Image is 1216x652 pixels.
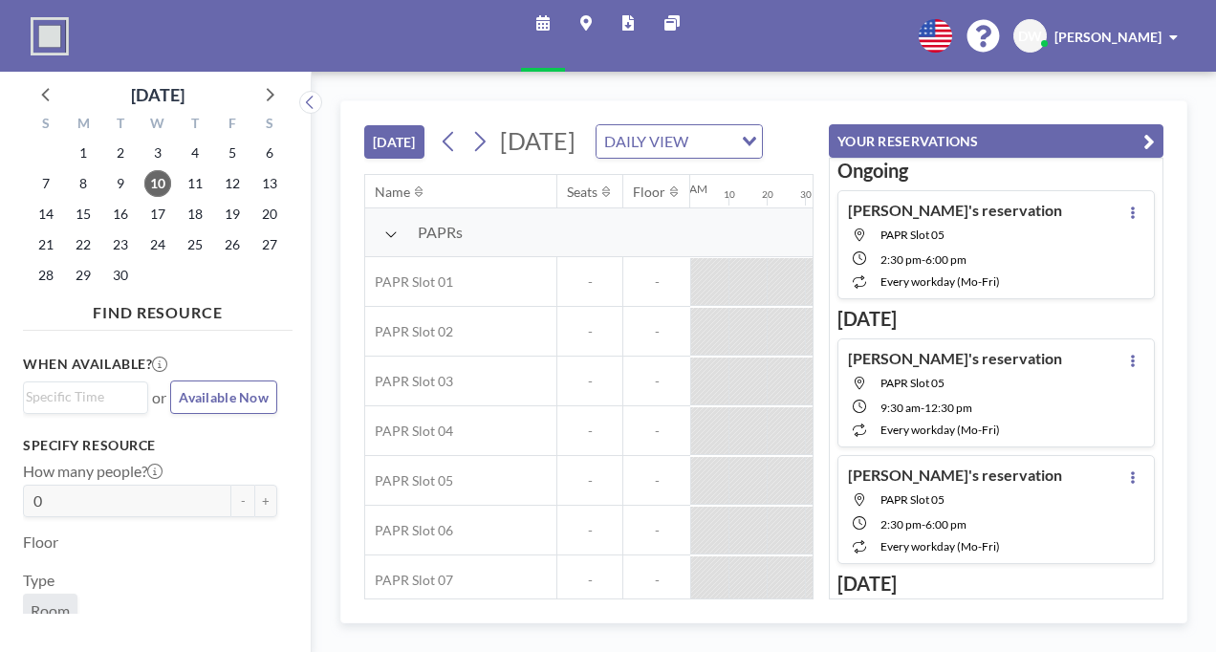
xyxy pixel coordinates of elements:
[170,380,277,414] button: Available Now
[1054,29,1162,45] span: [PERSON_NAME]
[65,113,102,138] div: M
[219,140,246,166] span: Friday, September 5, 2025
[219,170,246,197] span: Friday, September 12, 2025
[28,113,65,138] div: S
[256,231,283,258] span: Saturday, September 27, 2025
[107,201,134,228] span: Tuesday, September 16, 2025
[102,113,140,138] div: T
[848,201,1062,220] h4: [PERSON_NAME]'s reservation
[182,201,208,228] span: Thursday, September 18, 2025
[597,125,762,158] div: Search for option
[623,572,690,589] span: -
[724,188,735,201] div: 10
[26,386,137,407] input: Search for option
[880,401,921,415] span: 9:30 AM
[365,423,453,440] span: PAPR Slot 04
[107,170,134,197] span: Tuesday, September 9, 2025
[365,273,453,291] span: PAPR Slot 01
[600,129,692,154] span: DAILY VIEW
[925,252,966,267] span: 6:00 PM
[70,201,97,228] span: Monday, September 15, 2025
[256,201,283,228] span: Saturday, September 20, 2025
[33,201,59,228] span: Sunday, September 14, 2025
[848,349,1062,368] h4: [PERSON_NAME]'s reservation
[500,126,575,155] span: [DATE]
[922,517,925,532] span: -
[70,231,97,258] span: Monday, September 22, 2025
[144,201,171,228] span: Wednesday, September 17, 2025
[623,423,690,440] span: -
[144,231,171,258] span: Wednesday, September 24, 2025
[880,228,945,242] span: PAPR Slot 05
[623,472,690,489] span: -
[623,323,690,340] span: -
[23,295,293,322] h4: FIND RESOURCE
[800,188,812,201] div: 30
[219,231,246,258] span: Friday, September 26, 2025
[176,113,213,138] div: T
[107,262,134,289] span: Tuesday, September 30, 2025
[557,373,622,390] span: -
[694,129,730,154] input: Search for option
[107,231,134,258] span: Tuesday, September 23, 2025
[557,323,622,340] span: -
[922,252,925,267] span: -
[213,113,250,138] div: F
[231,485,254,517] button: -
[557,572,622,589] span: -
[829,124,1163,158] button: YOUR RESERVATIONS
[365,522,453,539] span: PAPR Slot 06
[623,522,690,539] span: -
[219,201,246,228] span: Friday, September 19, 2025
[144,170,171,197] span: Wednesday, September 10, 2025
[557,273,622,291] span: -
[837,159,1155,183] h3: Ongoing
[182,231,208,258] span: Thursday, September 25, 2025
[848,466,1062,485] h4: [PERSON_NAME]'s reservation
[31,601,70,620] span: Room
[144,140,171,166] span: Wednesday, September 3, 2025
[23,462,163,481] label: How many people?
[23,571,54,590] label: Type
[24,382,147,411] div: Search for option
[880,252,922,267] span: 2:30 PM
[676,182,707,196] div: 12AM
[880,517,922,532] span: 2:30 PM
[70,140,97,166] span: Monday, September 1, 2025
[880,274,1000,289] span: every workday (Mo-Fri)
[921,401,924,415] span: -
[254,485,277,517] button: +
[70,262,97,289] span: Monday, September 29, 2025
[140,113,177,138] div: W
[256,170,283,197] span: Saturday, September 13, 2025
[107,140,134,166] span: Tuesday, September 2, 2025
[131,81,185,108] div: [DATE]
[837,572,1155,596] h3: [DATE]
[23,437,277,454] h3: Specify resource
[23,532,58,552] label: Floor
[31,17,69,55] img: organization-logo
[623,373,690,390] span: -
[364,125,424,159] button: [DATE]
[557,423,622,440] span: -
[880,539,1000,554] span: every workday (Mo-Fri)
[762,188,773,201] div: 20
[880,492,945,507] span: PAPR Slot 05
[152,388,166,407] span: or
[33,231,59,258] span: Sunday, September 21, 2025
[557,472,622,489] span: -
[182,140,208,166] span: Thursday, September 4, 2025
[567,184,597,201] div: Seats
[256,140,283,166] span: Saturday, September 6, 2025
[880,376,945,390] span: PAPR Slot 05
[880,423,1000,437] span: every workday (Mo-Fri)
[623,273,690,291] span: -
[633,184,665,201] div: Floor
[33,262,59,289] span: Sunday, September 28, 2025
[1018,28,1042,45] span: DW
[557,522,622,539] span: -
[33,170,59,197] span: Sunday, September 7, 2025
[365,572,453,589] span: PAPR Slot 07
[365,323,453,340] span: PAPR Slot 02
[375,184,410,201] div: Name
